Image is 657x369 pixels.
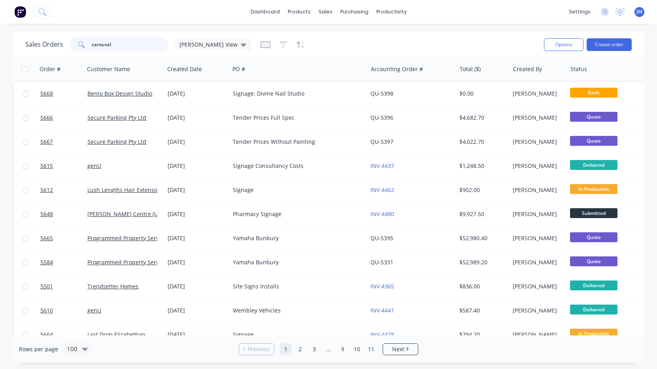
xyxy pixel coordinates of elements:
div: [DATE] [168,114,227,122]
span: 5665 [40,234,53,242]
div: $794.20 [459,331,504,339]
span: In Production [570,184,617,194]
div: $1,248.50 [459,162,504,170]
a: INV-4478 [370,331,394,338]
span: 5612 [40,186,53,194]
span: Quote [570,256,617,266]
a: Programmed Property Services [87,234,169,242]
ul: Pagination [236,343,421,355]
div: [PERSON_NAME] [513,331,561,339]
span: Rows per page [19,345,58,353]
div: Total ($) [460,65,481,73]
div: Tender Prices Full Spec [233,114,358,122]
div: [DATE] [168,90,227,98]
a: QU-5331 [370,258,393,266]
div: Site Signs Installs [233,282,358,290]
div: [DATE] [168,234,227,242]
div: Created By [513,65,542,73]
div: Wembley Vehicles [233,307,358,314]
a: INV-4441 [370,307,394,314]
a: Page 3 [308,343,320,355]
div: Created Date [167,65,202,73]
div: [DATE] [168,162,227,170]
div: [PERSON_NAME] [513,258,561,266]
a: 5610 [40,299,87,322]
div: Signage: Divine Nail Studio [233,90,358,98]
a: Page 10 [351,343,363,355]
div: [PERSON_NAME] [513,307,561,314]
span: 5584 [40,258,53,266]
a: 5665 [40,226,87,250]
span: [PERSON_NAME] View [179,40,238,49]
a: 5584 [40,250,87,274]
div: [DATE] [168,258,227,266]
div: $836.00 [459,282,504,290]
div: [PERSON_NAME] [513,90,561,98]
a: genU [87,307,101,314]
a: Secure Parking Pty Ltd [87,138,146,145]
div: Signage Consultancy Costs [233,162,358,170]
input: Search... [92,37,169,53]
div: $52,989.20 [459,258,504,266]
span: In Production [570,329,617,339]
div: [PERSON_NAME] [513,138,561,146]
a: QU-5398 [370,90,393,97]
span: 5615 [40,162,53,170]
span: Delivered [570,281,617,290]
div: Signage [233,331,358,339]
span: 5666 [40,114,53,122]
div: [PERSON_NAME] [513,162,561,170]
a: INV-4437 [370,162,394,169]
a: Jump forward [323,343,334,355]
div: Yamaha Bunbury [233,234,358,242]
span: 5610 [40,307,53,314]
span: Previous [247,345,270,353]
div: Yamaha Bunbury [233,258,358,266]
div: Signage [233,186,358,194]
h1: Sales Orders [25,41,63,48]
span: Draft [570,88,617,98]
div: Customer Name [87,65,130,73]
button: Options [544,38,583,51]
div: [DATE] [168,210,227,218]
span: 5664 [40,331,53,339]
div: products [284,6,315,18]
div: [PERSON_NAME] [513,114,561,122]
div: Order # [40,65,60,73]
div: settings [565,6,595,18]
img: Factory [14,6,26,18]
a: [PERSON_NAME] Centre (Universal Property Pty Ltd (ATFT S & J White Family Trust) [87,210,304,218]
a: Programmed Property Services [87,258,169,266]
div: [DATE] [168,138,227,146]
a: Trendsetter Homes [87,282,138,290]
a: 5664 [40,323,87,346]
span: 5501 [40,282,53,290]
div: Tender Prices Without Painting [233,138,358,146]
span: Quote [570,232,617,242]
div: $0.00 [459,90,504,98]
div: $52,980.40 [459,234,504,242]
div: Status [570,65,587,73]
span: 5648 [40,210,53,218]
span: Quote [570,112,617,122]
button: Create order [587,38,632,51]
div: purchasing [336,6,372,18]
a: 5501 [40,275,87,298]
a: 5648 [40,202,87,226]
div: PO # [232,65,245,73]
a: Page 9 [337,343,349,355]
span: Submitted [570,208,617,218]
span: 5668 [40,90,53,98]
div: Accounting Order # [371,65,423,73]
div: [DATE] [168,307,227,314]
a: QU-5395 [370,234,393,242]
a: Last Drop Elizabethan [87,331,145,338]
div: [PERSON_NAME] [513,210,561,218]
span: JM [636,8,642,15]
div: Pharmacy Signage [233,210,358,218]
div: $902.00 [459,186,504,194]
span: 5667 [40,138,53,146]
div: productivity [372,6,411,18]
div: [DATE] [168,331,227,339]
a: 5668 [40,82,87,105]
